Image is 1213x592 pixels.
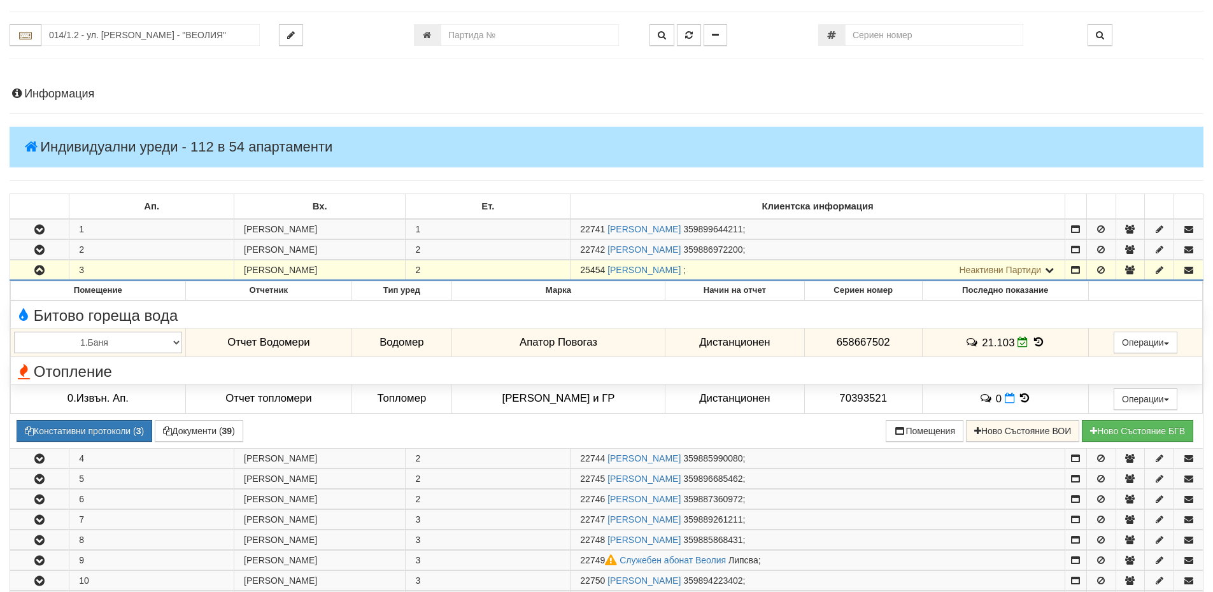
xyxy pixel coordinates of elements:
[451,328,665,357] td: Апатор Повогаз
[886,420,963,442] button: Помещения
[415,265,420,275] span: 2
[607,474,681,484] a: [PERSON_NAME]
[415,494,420,504] span: 2
[10,194,69,220] td: : No sort applied, sorting is disabled
[69,570,234,590] td: 10
[1082,420,1193,442] button: Новo Състояние БГВ
[607,535,681,545] a: [PERSON_NAME]
[922,281,1088,300] th: Последно показание
[728,555,758,565] span: Липсва
[683,535,742,545] span: 359885868431
[1116,194,1145,220] td: : No sort applied, sorting is disabled
[415,514,420,525] span: 3
[415,535,420,545] span: 3
[965,336,982,348] span: История на забележките
[11,384,186,413] td: 0.Извън. Ап.
[966,420,1079,442] button: Ново Състояние ВОИ
[406,194,571,220] td: Ет.: No sort applied, sorting is disabled
[665,384,804,413] td: Дистанционен
[1174,194,1203,220] td: : No sort applied, sorting is disabled
[571,570,1065,590] td: ;
[234,570,406,590] td: [PERSON_NAME]
[415,224,420,234] span: 1
[1018,337,1028,348] i: Редакция Отчет към 29/09/2025
[571,550,1065,570] td: ;
[481,201,494,211] b: Ет.
[683,474,742,484] span: 359896685462
[10,127,1203,167] h4: Индивидуални уреди - 112 в 54 апартаменти
[979,392,995,404] span: История на забележките
[441,24,619,46] input: Партида №
[1114,332,1177,353] button: Операции
[415,474,420,484] span: 2
[571,448,1065,468] td: ;
[1114,388,1177,410] button: Операции
[665,328,804,357] td: Дистанционен
[11,281,186,300] th: Помещение
[580,494,605,504] span: Партида №
[351,281,451,300] th: Тип уред
[10,88,1203,101] h4: Информация
[683,514,742,525] span: 359889261211
[571,219,1065,239] td: ;
[69,194,234,220] td: Ап.: No sort applied, sorting is disabled
[234,489,406,509] td: [PERSON_NAME]
[234,194,406,220] td: Вх.: No sort applied, sorting is disabled
[69,550,234,570] td: 9
[14,363,112,380] span: Отопление
[136,426,141,436] b: 3
[69,530,234,549] td: 8
[415,453,420,463] span: 2
[580,224,605,234] span: Партида №
[69,240,234,260] td: 2
[234,260,406,281] td: [PERSON_NAME]
[14,307,178,324] span: Битово гореща вода
[234,219,406,239] td: [PERSON_NAME]
[155,420,243,442] button: Документи (39)
[571,509,1065,529] td: ;
[185,281,351,300] th: Отчетник
[580,453,605,463] span: Партида №
[571,194,1065,220] td: Клиентска информация: No sort applied, sorting is disabled
[837,336,890,348] span: 658667502
[683,224,742,234] span: 359899644211
[1086,194,1116,220] td: : No sort applied, sorting is disabled
[804,281,922,300] th: Сериен номер
[580,514,605,525] span: Партида №
[1018,392,1032,404] span: История на показанията
[571,240,1065,260] td: ;
[607,265,681,275] a: [PERSON_NAME]
[234,530,406,549] td: [PERSON_NAME]
[571,489,1065,509] td: ;
[683,453,742,463] span: 359885990080
[839,392,887,404] span: 70393521
[607,575,681,586] a: [PERSON_NAME]
[683,494,742,504] span: 359887360972
[1032,336,1046,348] span: История на показанията
[69,489,234,509] td: 6
[351,328,451,357] td: Водомер
[580,575,605,586] span: Партида №
[41,24,260,46] input: Абонатна станция
[982,336,1014,348] span: 21.103
[69,219,234,239] td: 1
[580,474,605,484] span: Партида №
[144,201,159,211] b: Ап.
[665,281,804,300] th: Начин на отчет
[620,555,726,565] a: Служебен абонат Веолия
[996,392,1002,404] span: 0
[415,575,420,586] span: 3
[234,448,406,468] td: [PERSON_NAME]
[571,530,1065,549] td: ;
[1145,194,1174,220] td: : No sort applied, sorting is disabled
[1065,194,1087,220] td: : No sort applied, sorting is disabled
[69,260,234,281] td: 3
[607,514,681,525] a: [PERSON_NAME]
[607,453,681,463] a: [PERSON_NAME]
[234,550,406,570] td: [PERSON_NAME]
[1005,393,1015,404] i: Нов Отчет към 29/09/2025
[845,24,1023,46] input: Сериен номер
[580,265,605,275] span: Партида №
[17,420,152,442] button: Констативни протоколи (3)
[313,201,327,211] b: Вх.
